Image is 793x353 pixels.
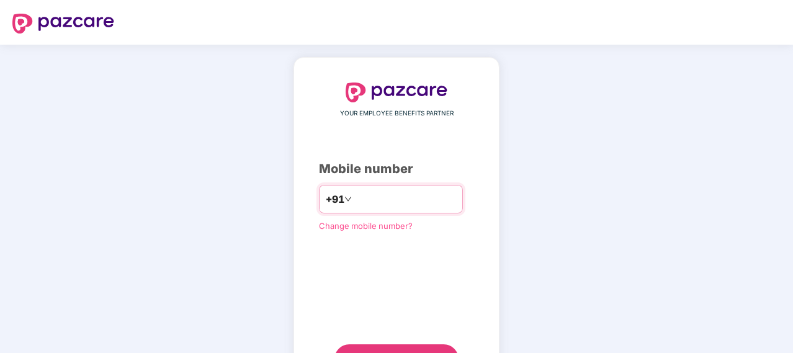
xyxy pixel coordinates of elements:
img: logo [346,83,447,102]
span: +91 [326,192,344,207]
img: logo [12,14,114,34]
div: Mobile number [319,159,474,179]
span: down [344,195,352,203]
a: Change mobile number? [319,221,413,231]
span: YOUR EMPLOYEE BENEFITS PARTNER [340,109,454,118]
